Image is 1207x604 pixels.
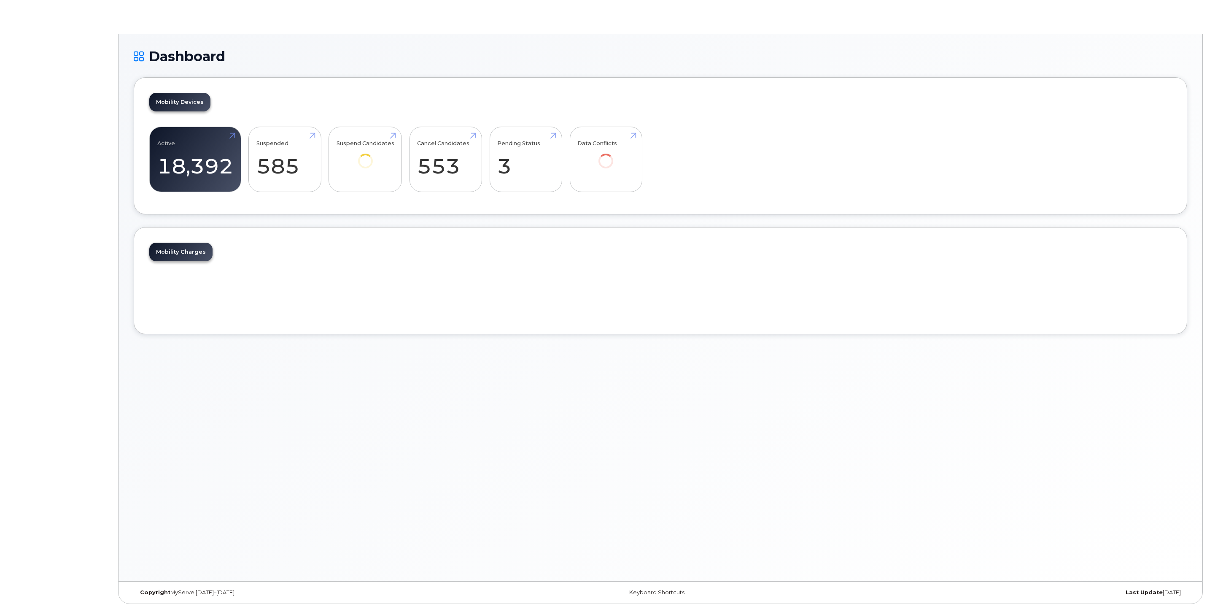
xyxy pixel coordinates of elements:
a: Cancel Candidates 553 [417,132,474,187]
strong: Last Update [1126,589,1163,596]
a: Mobility Charges [149,243,213,261]
strong: Copyright [140,589,170,596]
a: Data Conflicts [577,132,634,180]
a: Suspended 585 [256,132,313,187]
a: Keyboard Shortcuts [629,589,684,596]
a: Mobility Devices [149,93,210,111]
div: [DATE] [836,589,1187,596]
div: MyServe [DATE]–[DATE] [134,589,485,596]
a: Pending Status 3 [497,132,554,187]
a: Suspend Candidates [337,132,394,180]
h1: Dashboard [134,49,1187,64]
a: Active 18,392 [157,132,233,187]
